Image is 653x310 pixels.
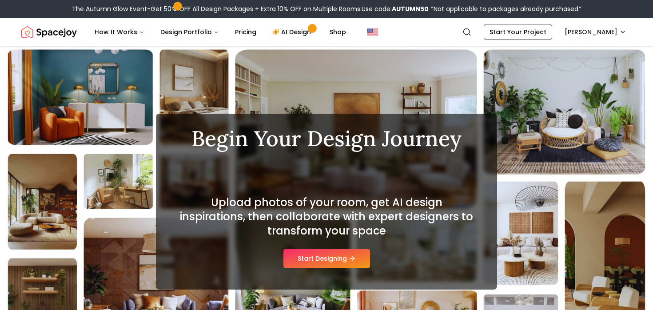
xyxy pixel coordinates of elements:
img: Spacejoy Logo [21,23,77,41]
img: United States [367,27,378,37]
span: Use code: [362,4,429,13]
div: The Autumn Glow Event-Get 50% OFF All Design Packages + Extra 10% OFF on Multiple Rooms. [72,4,581,13]
nav: Main [88,23,353,41]
nav: Global [21,18,632,46]
span: *Not applicable to packages already purchased* [429,4,581,13]
button: Start Designing [283,249,370,268]
a: Pricing [228,23,263,41]
b: AUTUMN50 [392,4,429,13]
button: Design Portfolio [153,23,226,41]
a: Spacejoy [21,23,77,41]
h1: Begin Your Design Journey [177,128,476,149]
button: How It Works [88,23,151,41]
a: Shop [323,23,353,41]
a: Start Your Project [484,24,552,40]
button: [PERSON_NAME] [559,24,632,40]
a: AI Design [265,23,321,41]
h2: Upload photos of your room, get AI design inspirations, then collaborate with expert designers to... [177,195,476,238]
